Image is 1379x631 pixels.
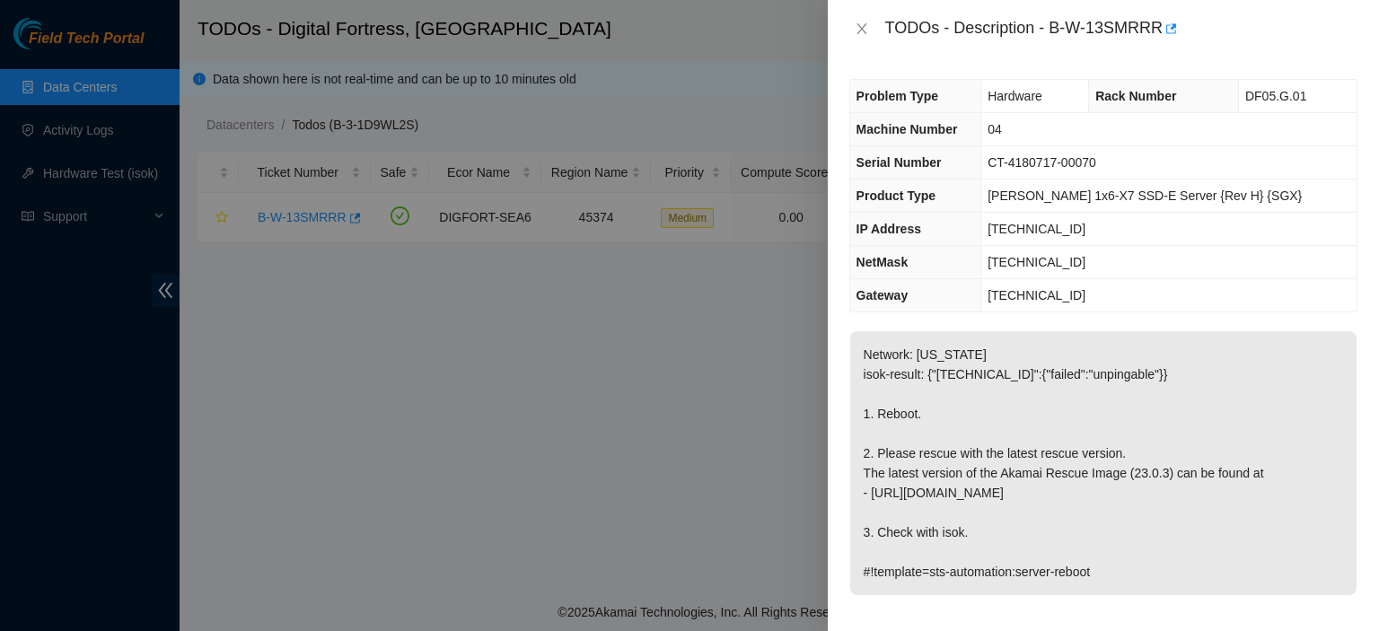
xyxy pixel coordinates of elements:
[1095,89,1176,103] span: Rack Number
[856,255,909,269] span: NetMask
[988,188,1302,203] span: [PERSON_NAME] 1x6-X7 SSD-E Server {Rev H} {SGX}
[855,22,869,36] span: close
[856,288,909,302] span: Gateway
[856,155,942,170] span: Serial Number
[1245,89,1306,103] span: DF05.G.01
[856,222,921,236] span: IP Address
[988,89,1042,103] span: Hardware
[885,14,1357,43] div: TODOs - Description - B-W-13SMRRR
[856,188,935,203] span: Product Type
[850,331,1357,595] p: Network: [US_STATE] isok-result: {"[TECHNICAL_ID]":{"failed":"unpingable"}} 1. Reboot. 2. Please ...
[856,89,939,103] span: Problem Type
[849,21,874,38] button: Close
[988,122,1002,136] span: 04
[988,288,1085,302] span: [TECHNICAL_ID]
[988,255,1085,269] span: [TECHNICAL_ID]
[988,155,1096,170] span: CT-4180717-00070
[988,222,1085,236] span: [TECHNICAL_ID]
[856,122,958,136] span: Machine Number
